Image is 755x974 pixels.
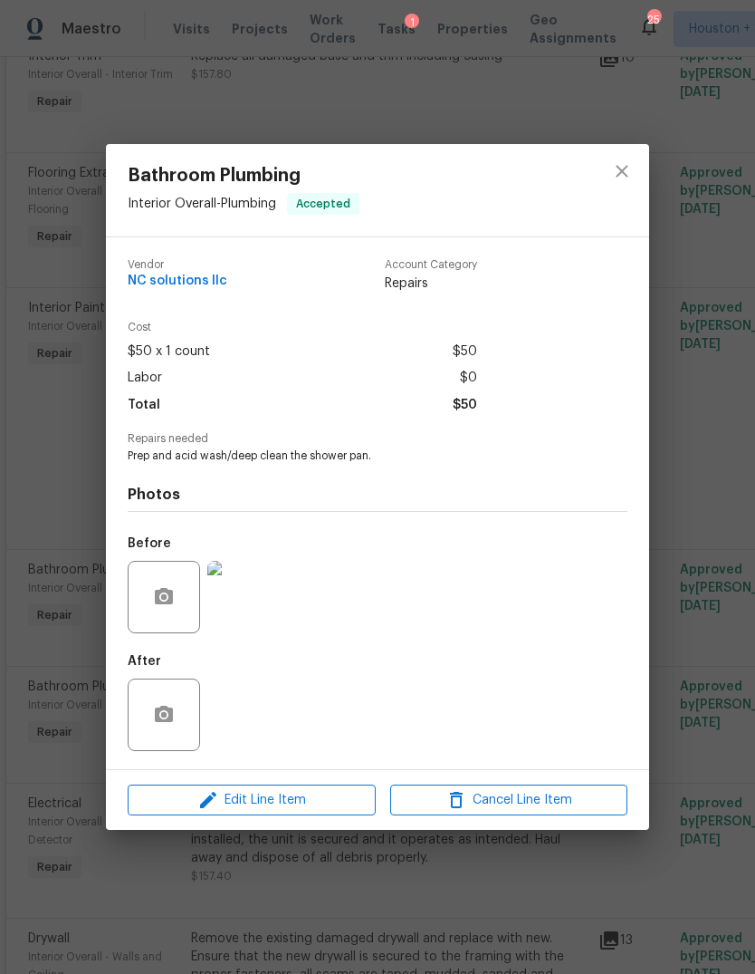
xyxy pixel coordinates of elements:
[453,392,477,419] span: $50
[128,537,171,550] h5: Before
[600,149,644,193] button: close
[405,14,419,32] div: 1
[128,259,227,271] span: Vendor
[128,322,477,333] span: Cost
[385,275,477,293] span: Repairs
[128,655,161,668] h5: After
[128,448,578,464] span: Prep and acid wash/deep clean the shower pan.
[390,785,627,816] button: Cancel Line Item
[128,365,162,391] span: Labor
[396,789,622,812] span: Cancel Line Item
[453,339,477,365] span: $50
[460,365,477,391] span: $0
[133,789,370,812] span: Edit Line Item
[385,259,477,271] span: Account Category
[128,785,376,816] button: Edit Line Item
[647,11,660,29] div: 25
[128,275,227,288] span: NC solutions llc
[289,195,358,213] span: Accepted
[128,486,627,504] h4: Photos
[128,433,627,445] span: Repairs needed
[128,339,210,365] span: $50 x 1 count
[128,166,359,186] span: Bathroom Plumbing
[128,197,276,209] span: Interior Overall - Plumbing
[128,392,160,419] span: Total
